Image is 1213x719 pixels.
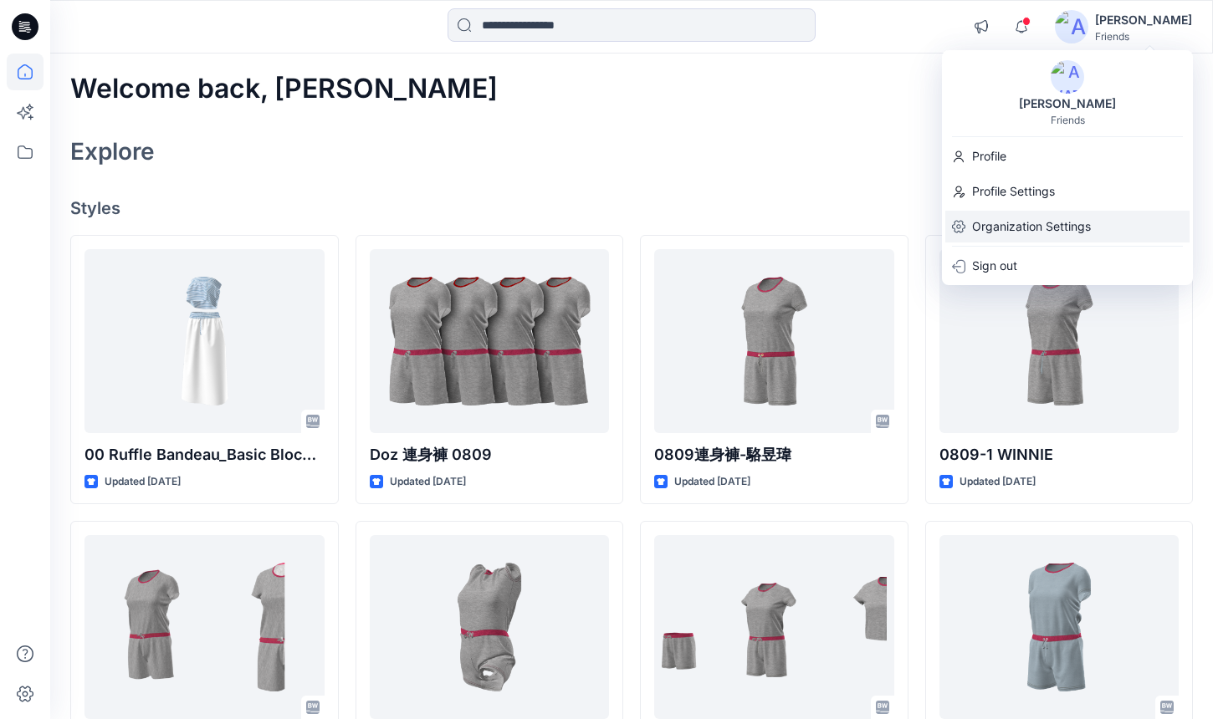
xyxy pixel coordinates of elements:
[1055,10,1088,43] img: avatar
[1095,10,1192,30] div: [PERSON_NAME]
[939,249,1180,433] a: 0809-1 WINNIE
[84,443,325,467] p: 00 Ruffle Bandeau_Basic Block0607
[70,198,1193,218] h4: Styles
[972,176,1055,207] p: Profile Settings
[1051,60,1084,94] img: avatar
[939,443,1180,467] p: 0809-1 WINNIE
[370,535,610,719] a: 針織連身服
[1095,30,1192,43] div: Friends
[972,140,1006,172] p: Profile
[942,140,1193,172] a: Profile
[1009,94,1126,114] div: [PERSON_NAME]
[105,473,181,491] p: Updated [DATE]
[84,249,325,433] a: 00 Ruffle Bandeau_Basic Block0607
[942,211,1193,242] a: Organization Settings
[1051,114,1085,126] div: Friends
[654,535,894,719] a: BASIC ROMPER_許雯雅_250809
[70,138,155,165] h2: Explore
[370,443,610,467] p: Doz 連身褲 0809
[960,473,1036,491] p: Updated [DATE]
[390,473,466,491] p: Updated [DATE]
[70,74,498,105] h2: Welcome back, [PERSON_NAME]
[972,250,1017,282] p: Sign out
[939,535,1180,719] a: CHANGCHUNTI-0809-2
[654,443,894,467] p: 0809連身褲-駱昱瑋
[84,535,325,719] a: Jeff Chen Homework20250809
[942,176,1193,207] a: Profile Settings
[972,211,1091,242] p: Organization Settings
[674,473,750,491] p: Updated [DATE]
[654,249,894,433] a: 0809連身褲-駱昱瑋
[370,249,610,433] a: Doz 連身褲 0809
